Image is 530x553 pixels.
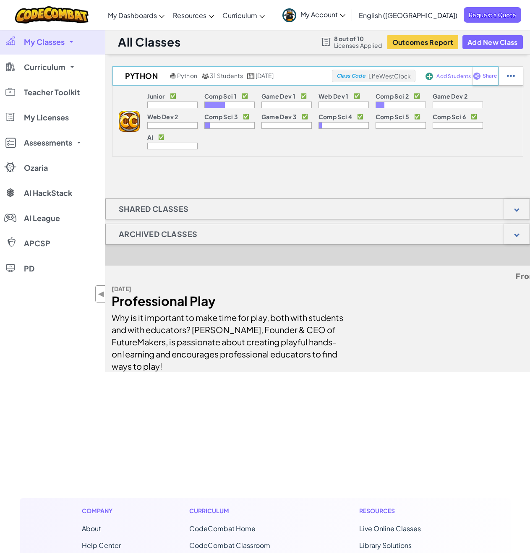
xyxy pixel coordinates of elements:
a: My Dashboards [104,4,169,26]
p: Web Dev 1 [319,93,349,99]
img: MultipleUsers.png [201,73,209,79]
a: About [82,524,101,533]
span: CodeCombat Home [189,524,256,533]
span: ◀ [98,288,105,300]
span: My Account [300,10,345,19]
p: ✅ [242,93,248,99]
a: Resources [169,4,218,26]
p: ✅ [300,93,307,99]
p: Comp Sci 2 [376,93,409,99]
p: Comp Sci 4 [319,113,352,120]
a: English ([GEOGRAPHIC_DATA]) [355,4,462,26]
a: Library Solutions [359,541,412,550]
h1: Archived Classes [106,224,210,245]
a: Live Online Classes [359,524,421,533]
div: [DATE] [112,283,345,295]
span: English ([GEOGRAPHIC_DATA]) [359,11,457,20]
p: Web Dev 2 [147,113,178,120]
span: Teacher Toolkit [24,89,80,96]
a: Curriculum [218,4,269,26]
p: ✅ [357,113,363,120]
h2: Python [112,70,168,82]
span: Curriculum [222,11,257,20]
p: Game Dev 2 [433,93,467,99]
p: Game Dev 3 [261,113,297,120]
button: Add New Class [462,35,523,49]
p: AI [147,134,154,141]
p: ✅ [243,113,249,120]
span: Resources [173,11,206,20]
a: Python Python 31 Students [DATE] [112,70,332,82]
img: avatar [282,8,296,22]
img: IconShare_Purple.svg [473,72,481,80]
span: Python [177,72,197,79]
span: Add Students [436,74,471,79]
span: Share [483,73,497,78]
span: 8 out of 10 [334,35,382,42]
span: AI League [24,214,60,222]
img: IconAddStudents.svg [426,73,433,80]
h1: Company [82,506,121,515]
img: logo [119,111,140,132]
div: Why is it important to make time for play, both with students and with educators? [PERSON_NAME], ... [112,307,345,372]
p: ✅ [471,113,477,120]
img: python.png [170,73,176,79]
span: Curriculum [24,63,65,71]
a: Help Center [82,541,121,550]
img: IconStudentEllipsis.svg [507,72,515,80]
span: Class Code [337,73,365,78]
a: CodeCombat Classroom [189,541,270,550]
span: Assessments [24,139,72,146]
span: My Classes [24,38,65,46]
p: Comp Sci 1 [204,93,237,99]
h1: All Classes [118,34,180,50]
img: calendar.svg [247,73,255,79]
span: My Dashboards [108,11,157,20]
span: LifeWestClock [368,72,411,80]
p: Game Dev 1 [261,93,295,99]
button: Outcomes Report [387,35,458,49]
img: CodeCombat logo [15,6,89,23]
span: [DATE] [256,72,274,79]
a: Request a Quote [464,7,521,23]
p: ✅ [354,93,360,99]
p: ✅ [414,113,420,120]
p: ✅ [414,93,420,99]
span: AI HackStack [24,189,72,197]
span: Ozaria [24,164,48,172]
span: Licenses Applied [334,42,382,49]
p: ✅ [302,113,308,120]
span: 31 Students [210,72,243,79]
p: ✅ [158,134,164,141]
p: ✅ [170,93,176,99]
p: Comp Sci 6 [433,113,466,120]
span: My Licenses [24,114,69,121]
a: My Account [278,2,350,28]
h1: Curriculum [189,506,291,515]
p: Comp Sci 3 [204,113,238,120]
p: Comp Sci 5 [376,113,409,120]
div: Professional Play [112,295,345,307]
h1: Resources [359,506,449,515]
h1: Shared Classes [106,198,202,219]
p: Junior [147,93,165,99]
